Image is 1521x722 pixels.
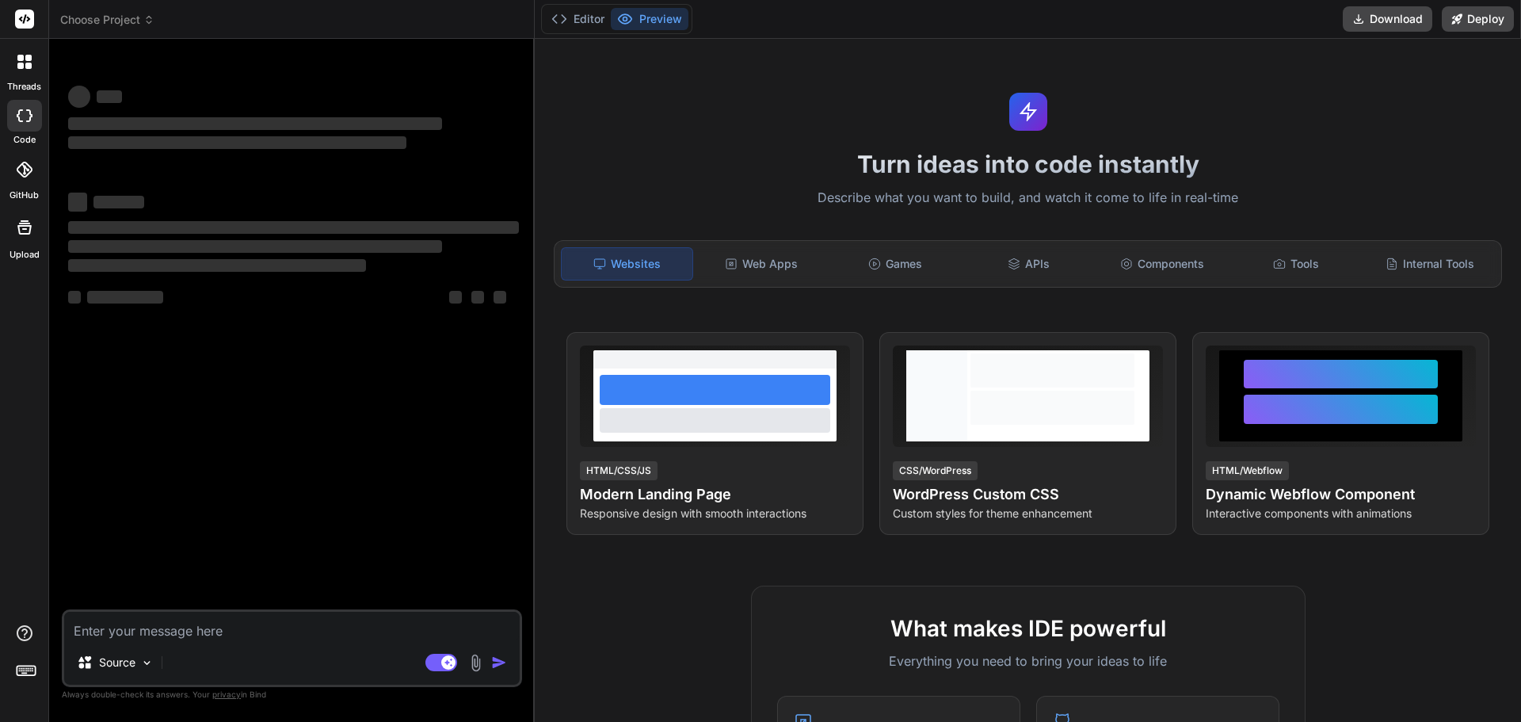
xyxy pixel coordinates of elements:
[87,291,163,304] span: ‌
[545,8,611,30] button: Editor
[494,291,506,304] span: ‌
[99,655,135,670] p: Source
[544,150,1511,178] h1: Turn ideas into code instantly
[893,506,1163,521] p: Custom styles for theme enhancement
[1364,247,1495,281] div: Internal Tools
[212,690,241,699] span: privacy
[68,193,87,212] span: ‌
[1343,6,1432,32] button: Download
[1442,6,1514,32] button: Deploy
[62,687,522,702] p: Always double-check its answers. Your in Bind
[580,461,658,480] div: HTML/CSS/JS
[68,136,406,149] span: ‌
[1206,461,1289,480] div: HTML/Webflow
[68,86,90,108] span: ‌
[13,133,36,147] label: code
[97,90,122,103] span: ‌
[491,655,507,670] img: icon
[7,80,41,94] label: threads
[1206,483,1476,506] h4: Dynamic Webflow Component
[68,240,442,253] span: ‌
[830,247,961,281] div: Games
[963,247,1094,281] div: APIs
[696,247,827,281] div: Web Apps
[1206,506,1476,521] p: Interactive components with animations
[893,461,978,480] div: CSS/WordPress
[68,117,442,130] span: ‌
[449,291,462,304] span: ‌
[1097,247,1228,281] div: Components
[68,291,81,304] span: ‌
[471,291,484,304] span: ‌
[10,189,39,202] label: GitHub
[68,259,366,272] span: ‌
[93,196,144,208] span: ‌
[10,248,40,262] label: Upload
[140,656,154,670] img: Pick Models
[580,506,850,521] p: Responsive design with smooth interactions
[777,612,1279,645] h2: What makes IDE powerful
[561,247,693,281] div: Websites
[611,8,688,30] button: Preview
[777,651,1279,670] p: Everything you need to bring your ideas to life
[1231,247,1362,281] div: Tools
[467,654,485,672] img: attachment
[544,188,1511,208] p: Describe what you want to build, and watch it come to life in real-time
[60,12,154,28] span: Choose Project
[68,221,519,234] span: ‌
[893,483,1163,506] h4: WordPress Custom CSS
[580,483,850,506] h4: Modern Landing Page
